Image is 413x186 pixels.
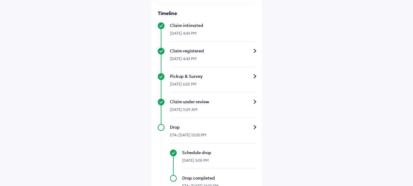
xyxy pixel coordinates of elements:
div: Claim under review [170,99,256,105]
div: Claim intimated [170,22,256,28]
div: [DATE] 3:05 PM [182,156,256,169]
div: Schedule drop [182,150,256,156]
div: Drop [170,124,256,130]
div: Claim registered [170,48,256,54]
h6: Timeline [158,10,256,16]
div: [DATE] 4:43 PM [170,54,256,67]
div: Pickup & Survey [170,73,256,79]
div: Drop completed [182,175,256,181]
div: [DATE] 6:22 PM [170,79,256,93]
div: [DATE] 11:29 AM [170,105,256,118]
div: [DATE] 4:43 PM [170,28,256,42]
div: ETA: [DATE] 12:00 PM [170,130,256,143]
